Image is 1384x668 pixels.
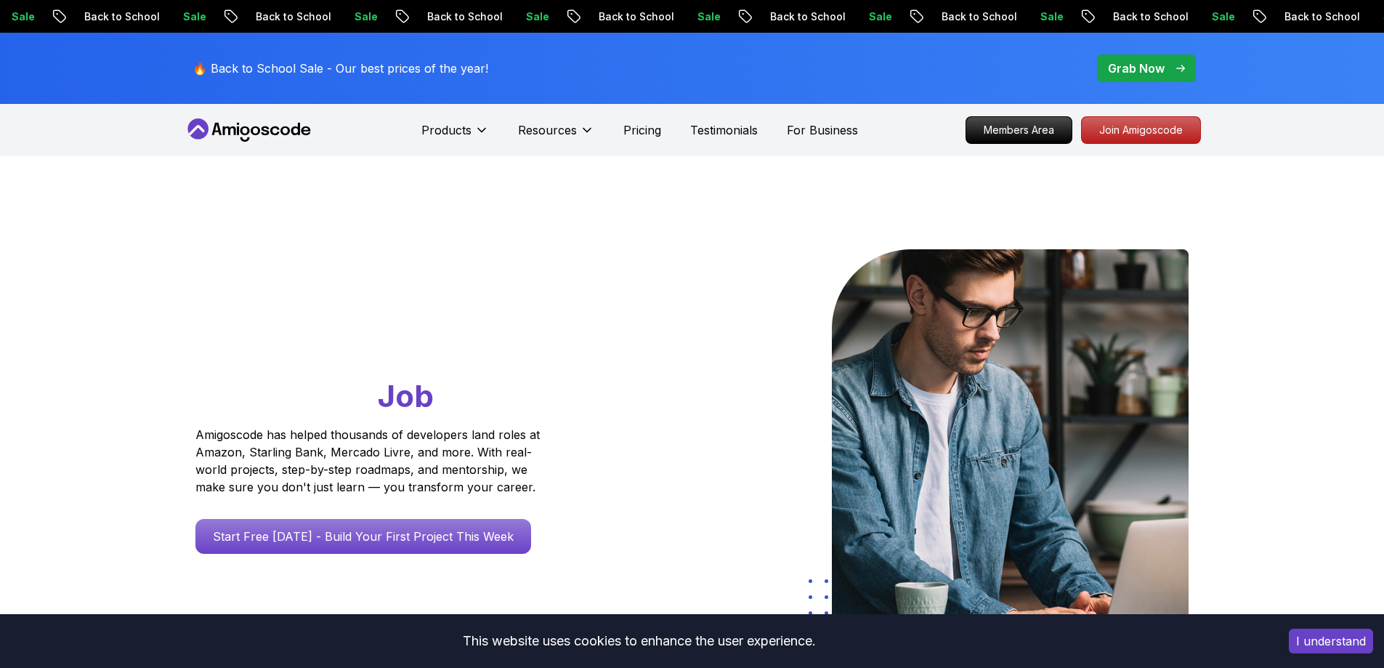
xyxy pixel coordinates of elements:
p: Sale [155,9,202,24]
p: Sale [327,9,373,24]
p: Back to School [571,9,670,24]
a: Pricing [623,121,661,139]
h1: Go From Learning to Hired: Master Java, Spring Boot & Cloud Skills That Get You the [195,249,596,417]
p: Resources [518,121,577,139]
button: Resources [518,121,594,150]
a: For Business [787,121,858,139]
img: hero [832,249,1189,624]
p: Sale [1013,9,1059,24]
a: Testimonials [690,121,758,139]
p: 🔥 Back to School Sale - Our best prices of the year! [193,60,488,77]
a: Join Amigoscode [1081,116,1201,144]
button: Products [421,121,489,150]
p: Members Area [966,117,1072,143]
p: Sale [1184,9,1231,24]
p: Back to School [400,9,498,24]
p: Join Amigoscode [1082,117,1200,143]
button: Accept cookies [1289,629,1373,653]
p: Sale [670,9,716,24]
p: Back to School [914,9,1013,24]
a: Members Area [966,116,1072,144]
p: Back to School [1085,9,1184,24]
div: This website uses cookies to enhance the user experience. [11,625,1267,657]
p: Products [421,121,472,139]
p: Sale [841,9,888,24]
p: Amigoscode has helped thousands of developers land roles at Amazon, Starling Bank, Mercado Livre,... [195,426,544,496]
p: Grab Now [1108,60,1165,77]
p: Back to School [228,9,327,24]
p: Back to School [57,9,155,24]
span: Job [378,377,434,414]
a: Start Free [DATE] - Build Your First Project This Week [195,519,531,554]
p: Back to School [1257,9,1356,24]
p: Back to School [742,9,841,24]
p: Sale [498,9,545,24]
